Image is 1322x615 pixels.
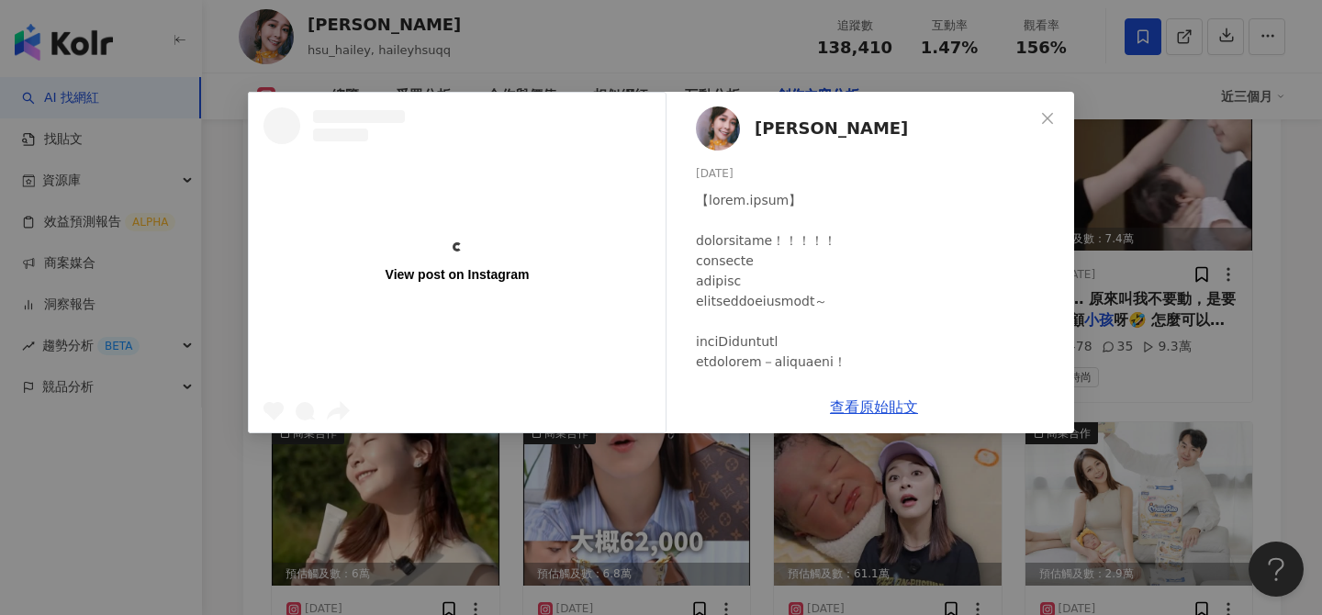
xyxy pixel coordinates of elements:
[830,398,918,416] a: 查看原始貼文
[696,165,1059,183] div: [DATE]
[755,116,908,141] span: [PERSON_NAME]
[1040,111,1055,126] span: close
[696,106,740,151] img: KOL Avatar
[696,106,1034,151] a: KOL Avatar[PERSON_NAME]
[1029,100,1066,137] button: Close
[386,266,530,283] div: View post on Instagram
[249,93,666,432] a: View post on Instagram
